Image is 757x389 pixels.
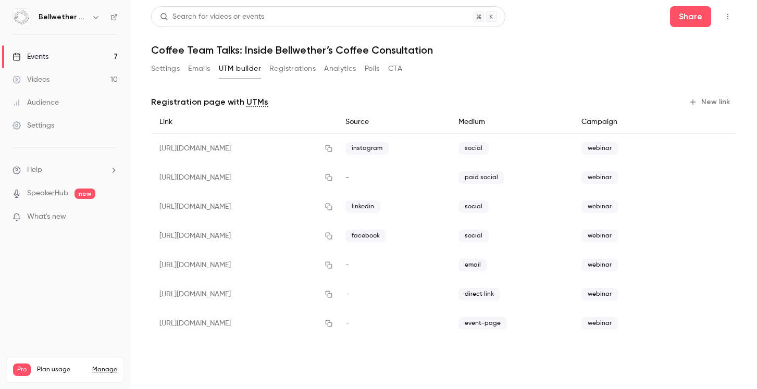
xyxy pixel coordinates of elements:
[151,60,180,77] button: Settings
[151,44,736,56] h1: Coffee Team Talks: Inside Bellwether’s Coffee Consultation
[27,211,66,222] span: What's new
[365,60,380,77] button: Polls
[188,60,210,77] button: Emails
[13,97,59,108] div: Audience
[151,192,337,221] div: [URL][DOMAIN_NAME]
[13,9,30,26] img: Bellwether Coffee
[458,142,489,155] span: social
[458,317,507,330] span: event-page
[27,188,68,199] a: SpeakerHub
[458,230,489,242] span: social
[13,74,49,85] div: Videos
[458,259,487,271] span: email
[670,6,711,27] button: Share
[13,120,54,131] div: Settings
[345,174,349,181] span: -
[458,200,489,213] span: social
[345,320,349,327] span: -
[324,60,356,77] button: Analytics
[92,366,117,374] a: Manage
[581,200,618,213] span: webinar
[573,110,674,134] div: Campaign
[37,366,86,374] span: Plan usage
[151,134,337,164] div: [URL][DOMAIN_NAME]
[345,200,380,213] span: linkedin
[151,280,337,309] div: [URL][DOMAIN_NAME]
[75,189,95,199] span: new
[105,212,118,222] iframe: Noticeable Trigger
[581,288,618,300] span: webinar
[151,163,337,192] div: [URL][DOMAIN_NAME]
[685,94,736,110] button: New link
[581,317,618,330] span: webinar
[458,288,500,300] span: direct link
[388,60,402,77] button: CTA
[345,261,349,269] span: -
[160,11,264,22] div: Search for videos or events
[39,12,88,22] h6: Bellwether Coffee
[27,165,42,175] span: Help
[345,142,389,155] span: instagram
[13,363,31,376] span: Pro
[13,165,118,175] li: help-dropdown-opener
[151,110,337,134] div: Link
[246,96,268,108] a: UTMs
[151,96,268,108] p: Registration page with
[269,60,316,77] button: Registrations
[151,250,337,280] div: [URL][DOMAIN_NAME]
[151,221,337,250] div: [URL][DOMAIN_NAME]
[345,291,349,298] span: -
[337,110,450,134] div: Source
[581,142,618,155] span: webinar
[581,259,618,271] span: webinar
[13,52,48,62] div: Events
[581,230,618,242] span: webinar
[450,110,573,134] div: Medium
[219,60,261,77] button: UTM builder
[345,230,386,242] span: facebook
[458,171,504,184] span: paid social
[581,171,618,184] span: webinar
[151,309,337,338] div: [URL][DOMAIN_NAME]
